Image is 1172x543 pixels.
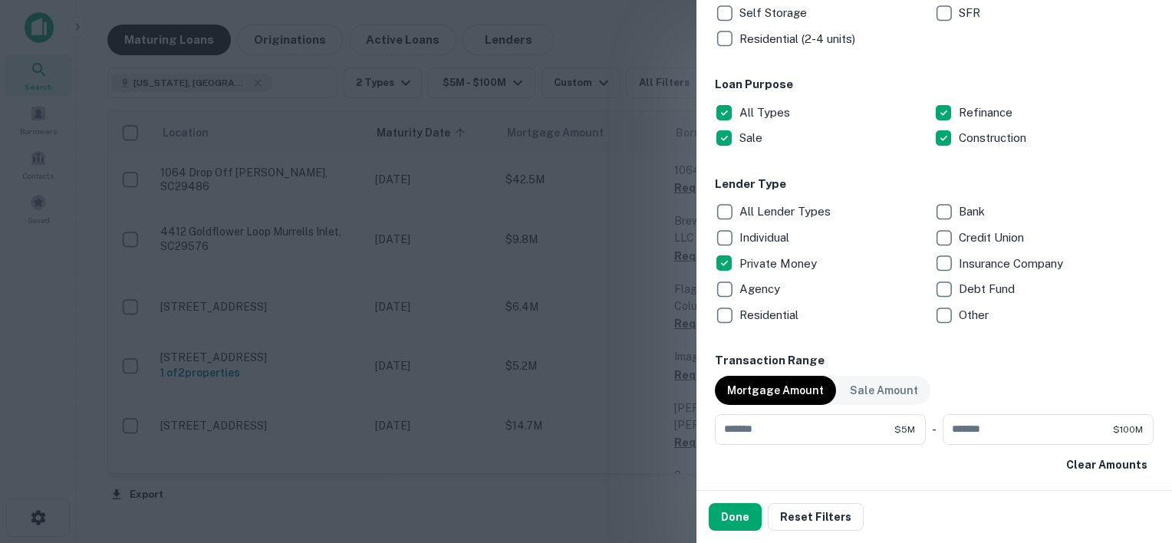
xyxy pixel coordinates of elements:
div: - [932,414,937,445]
p: Other [959,306,992,324]
button: Done [709,503,762,531]
p: Sale [739,129,765,147]
p: Agency [739,280,783,298]
h6: Lender Type [715,176,1154,193]
p: Insurance Company [959,255,1066,273]
p: SFR [959,4,983,22]
p: Credit Union [959,229,1027,247]
p: Debt Fund [959,280,1018,298]
p: Refinance [959,104,1016,122]
p: Private Money [739,255,820,273]
iframe: Chat Widget [1095,420,1172,494]
button: Clear Amounts [1060,451,1154,479]
p: Individual [739,229,792,247]
p: Mortgage Amount [727,382,824,399]
p: Construction [959,129,1029,147]
h6: Loan Purpose [715,76,1154,94]
p: Residential (2-4 units) [739,30,858,48]
button: Reset Filters [768,503,864,531]
h6: Transaction Range [715,352,1154,370]
p: Residential [739,306,802,324]
span: $5M [894,423,915,436]
p: Self Storage [739,4,810,22]
p: Bank [959,202,988,221]
p: All Types [739,104,793,122]
p: Sale Amount [850,382,918,399]
p: All Lender Types [739,202,834,221]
